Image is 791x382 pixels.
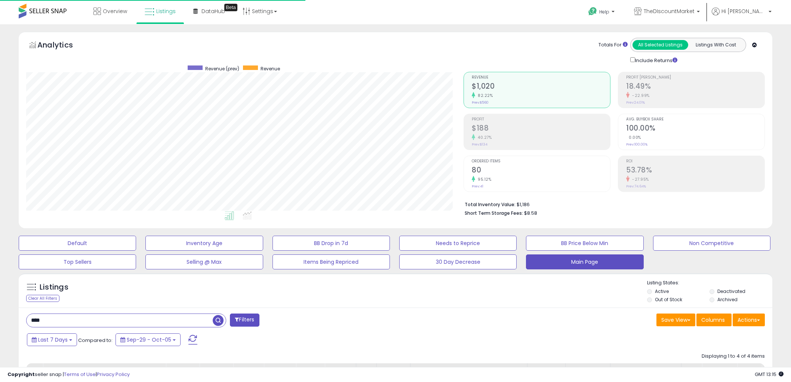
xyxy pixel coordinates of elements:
[625,56,686,64] div: Include Returns
[630,93,650,98] small: -22.99%
[472,117,610,122] span: Profit
[647,279,772,287] p: Listing States:
[145,254,263,269] button: Selling @ Max
[696,314,732,326] button: Columns
[145,236,263,251] button: Inventory Age
[203,366,230,382] div: Ordered Items
[721,7,766,15] span: Hi [PERSON_NAME]
[755,371,784,378] span: 2025-10-14 13:15 GMT
[156,7,176,15] span: Listings
[599,9,609,15] span: Help
[465,210,523,216] b: Short Term Storage Fees:
[688,40,744,50] button: Listings With Cost
[273,254,390,269] button: Items Being Repriced
[626,124,764,134] h2: 100.00%
[273,236,390,251] button: BB Drop in 7d
[64,371,96,378] a: Terms of Use
[472,159,610,164] span: Ordered Items
[38,336,68,343] span: Last 7 Days
[127,336,171,343] span: Sep-29 - Oct-05
[569,366,607,382] div: Current Buybox Price
[201,7,225,15] span: DataHub
[712,7,772,24] a: Hi [PERSON_NAME]
[717,296,738,303] label: Archived
[399,254,517,269] button: 30 Day Decrease
[705,366,734,382] div: Fulfillment Cost
[626,82,764,92] h2: 18.49%
[472,184,483,189] small: Prev: 41
[26,295,59,302] div: Clear All Filters
[630,177,649,182] small: -27.95%
[613,366,678,374] div: Listed Price
[169,366,196,382] div: Total Rev.
[526,236,643,251] button: BB Price Below Min
[655,296,682,303] label: Out of Stock
[702,353,765,360] div: Displaying 1 to 4 of 4 items
[717,288,745,294] label: Deactivated
[644,7,695,15] span: TheDIscountMarket
[526,254,643,269] button: Main Page
[103,7,127,15] span: Overview
[413,366,524,374] div: Cur Sales Rank
[399,236,517,251] button: Needs to Reprice
[472,100,489,105] small: Prev: $560
[472,166,610,176] h2: 80
[701,316,725,324] span: Columns
[626,100,645,105] small: Prev: 24.01%
[472,76,610,80] span: Revenue
[582,1,622,24] a: Help
[472,142,487,147] small: Prev: $134
[626,76,764,80] span: Profit [PERSON_NAME]
[626,166,764,176] h2: 53.78%
[684,366,699,374] div: Cost
[472,124,610,134] h2: $188
[230,314,259,327] button: Filters
[598,42,628,49] div: Totals For
[530,366,562,374] div: Repricing
[626,184,646,189] small: Prev: 74.64%
[626,117,764,122] span: Avg. Buybox Share
[465,201,515,208] b: Total Inventory Value:
[78,337,113,344] span: Compared to:
[7,371,35,378] strong: Copyright
[626,142,647,147] small: Prev: 100.00%
[655,288,669,294] label: Active
[205,65,239,72] span: Revenue (prev)
[7,371,130,378] div: seller snap | |
[472,82,610,92] h2: $1,020
[656,314,695,326] button: Save View
[224,4,237,11] div: Tooltip anchor
[27,333,77,346] button: Last 7 Days
[588,7,597,16] i: Get Help
[626,159,764,164] span: ROI
[37,40,87,52] h5: Analytics
[524,210,537,217] span: $8.58
[733,314,765,326] button: Actions
[740,366,758,374] div: Note
[116,333,181,346] button: Sep-29 - Oct-05
[633,40,688,50] button: All Selected Listings
[626,135,641,140] small: 0.00%
[475,135,492,140] small: 40.27%
[46,366,163,374] div: Title
[475,177,491,182] small: 95.12%
[19,236,136,251] button: Default
[465,199,759,208] li: $1,186
[475,93,493,98] small: 82.22%
[97,371,130,378] a: Privacy Policy
[19,254,136,269] button: Top Sellers
[267,366,293,382] div: Fulfillable Quantity
[40,282,68,293] h5: Listings
[653,236,770,251] button: Non Competitive
[261,65,280,72] span: Revenue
